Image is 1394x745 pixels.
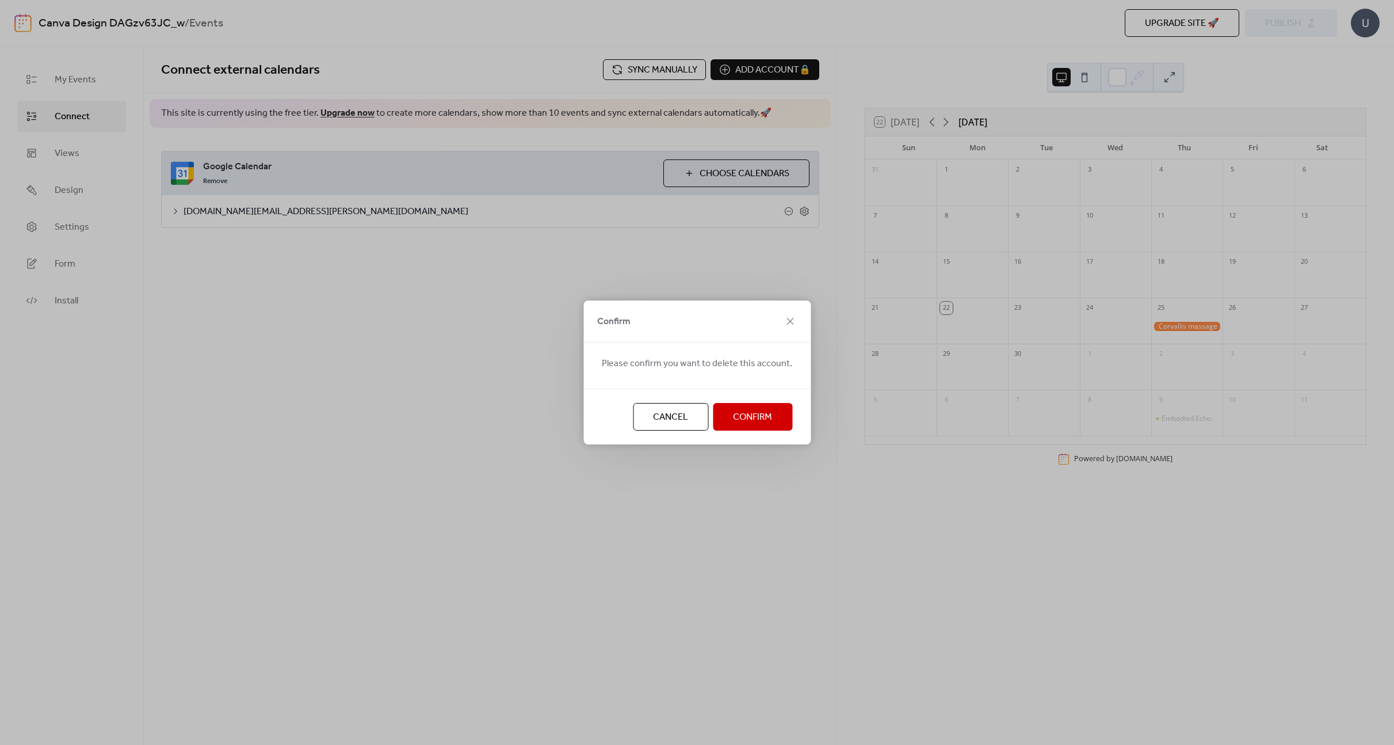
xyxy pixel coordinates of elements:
[733,410,772,424] span: Confirm
[633,403,708,431] button: Cancel
[602,357,792,371] span: Please confirm you want to delete this account.
[713,403,792,431] button: Confirm
[597,315,631,329] span: Confirm
[653,410,688,424] span: Cancel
